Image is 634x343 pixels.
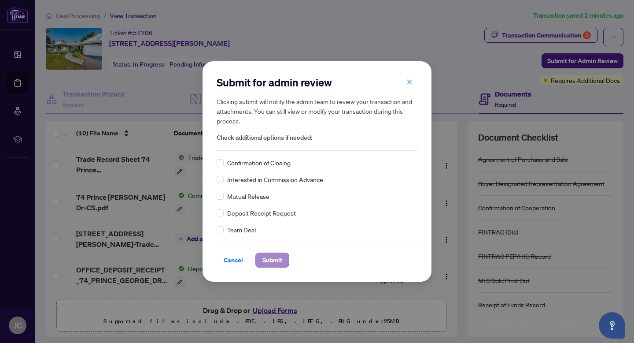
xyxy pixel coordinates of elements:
[255,253,289,268] button: Submit
[217,97,417,126] h5: Clicking submit will notify the admin team to review your transaction and attachments. You can st...
[227,175,323,184] span: Interested in Commission Advance
[217,133,417,143] span: Check additional options if needed:
[224,253,243,267] span: Cancel
[599,312,625,339] button: Open asap
[217,75,417,89] h2: Submit for admin review
[227,225,256,235] span: Team Deal
[217,253,250,268] button: Cancel
[262,253,282,267] span: Submit
[227,158,291,168] span: Confirmation of Closing
[227,208,296,218] span: Deposit Receipt Request
[227,191,269,201] span: Mutual Release
[406,79,413,85] span: close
